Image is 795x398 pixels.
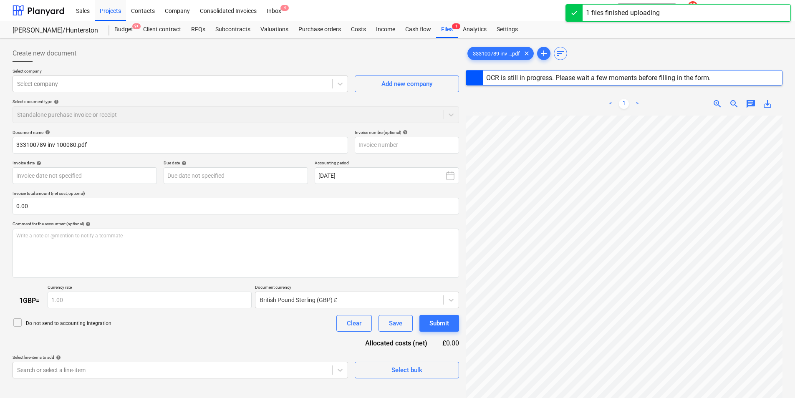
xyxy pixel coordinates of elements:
[164,160,308,166] div: Due date
[746,99,756,109] span: chat
[54,355,61,360] span: help
[355,130,459,135] div: Invoice number (optional)
[52,99,59,104] span: help
[315,160,459,167] p: Accounting period
[26,320,111,327] p: Do not send to accounting integration
[712,99,722,109] span: zoom_in
[210,21,255,38] a: Subcontracts
[280,5,289,11] span: 4
[371,21,400,38] a: Income
[436,21,458,38] a: Files1
[13,26,99,35] div: [PERSON_NAME]/Hunterston
[619,99,629,109] a: Page 1 is your current page
[164,167,308,184] input: Due date not specified
[762,99,772,109] span: save_alt
[391,365,422,375] div: Select bulk
[138,21,186,38] a: Client contract
[632,99,642,109] a: Next page
[452,23,460,29] span: 1
[13,297,48,305] div: 1 GBP =
[109,21,138,38] a: Budget9+
[293,21,346,38] a: Purchase orders
[255,285,459,292] p: Document currency
[315,167,459,184] button: [DATE]
[346,21,371,38] a: Costs
[436,21,458,38] div: Files
[400,21,436,38] a: Cash flow
[13,198,459,214] input: Invoice total amount (net cost, optional)
[522,48,532,58] span: clear
[13,167,157,184] input: Invoice date not specified
[355,137,459,154] input: Invoice number
[467,47,534,60] div: 333100789 inv ...pdf
[441,338,459,348] div: £0.00
[13,355,348,360] div: Select line-items to add
[48,285,252,292] p: Currency rate
[355,362,459,378] button: Select bulk
[13,68,348,76] p: Select company
[555,48,565,58] span: sort
[35,161,41,166] span: help
[43,130,50,135] span: help
[13,130,348,135] div: Document name
[379,315,413,332] button: Save
[180,161,187,166] span: help
[729,99,739,109] span: zoom_out
[458,21,492,38] a: Analytics
[468,50,525,57] span: 333100789 inv ...pdf
[84,222,91,227] span: help
[132,23,141,29] span: 9+
[13,221,459,227] div: Comment for the accountant (optional)
[13,160,157,166] div: Invoice date
[586,8,660,18] div: 1 files finished uploading
[429,318,449,329] div: Submit
[355,76,459,92] button: Add new company
[381,78,432,89] div: Add new company
[13,48,76,58] span: Create new document
[13,191,459,198] p: Invoice total amount (net cost, optional)
[109,21,138,38] div: Budget
[492,21,523,38] a: Settings
[13,99,459,104] div: Select document type
[539,48,549,58] span: add
[401,130,408,135] span: help
[351,338,441,348] div: Allocated costs (net)
[186,21,210,38] a: RFQs
[336,315,372,332] button: Clear
[606,99,616,109] a: Previous page
[347,318,361,329] div: Clear
[13,137,348,154] input: Document name
[753,358,795,398] iframe: Chat Widget
[486,74,711,82] div: OCR is still in progress. Please wait a few moments before filling in the form.
[389,318,402,329] div: Save
[255,21,293,38] a: Valuations
[419,315,459,332] button: Submit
